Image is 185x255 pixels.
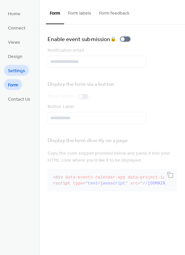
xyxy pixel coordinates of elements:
span: Connect [8,25,25,32]
a: Views [4,36,24,47]
span: Design [8,53,22,60]
a: Connect [4,22,29,33]
span: Home [8,11,20,18]
span: Form [8,82,18,89]
a: Home [4,8,24,19]
a: Settings [4,65,29,76]
a: Design [4,51,26,62]
a: Contact Us [4,93,34,104]
span: Contact Us [8,96,30,103]
span: Views [8,39,20,46]
a: Form [4,79,22,90]
span: Settings [8,68,25,75]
